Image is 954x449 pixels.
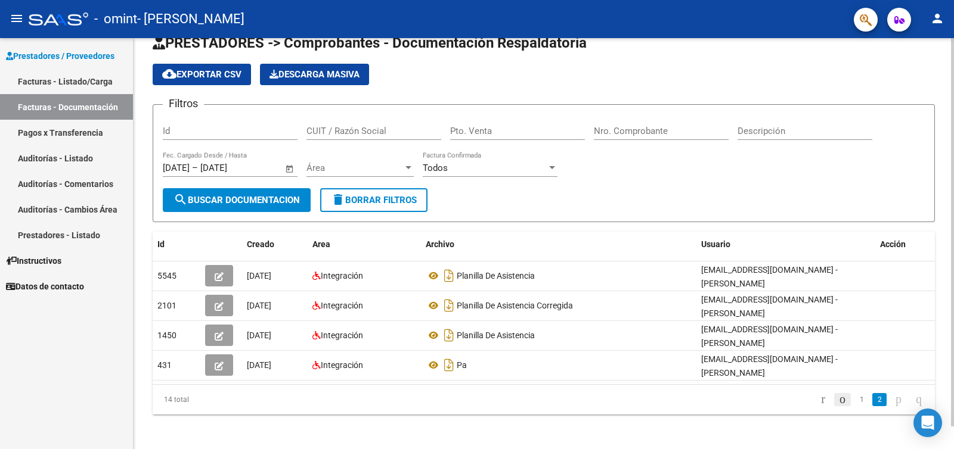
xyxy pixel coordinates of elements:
[871,389,888,410] li: page 2
[696,232,875,257] datatable-header-cell: Usuario
[153,385,307,414] div: 14 total
[247,239,274,249] span: Creado
[157,301,176,310] span: 2101
[701,265,838,288] span: [EMAIL_ADDRESS][DOMAIN_NAME] - [PERSON_NAME]
[457,301,573,310] span: Planilla De Asistencia Corregida
[441,296,457,315] i: Descargar documento
[321,271,363,280] span: Integración
[816,393,831,406] a: go to first page
[247,301,271,310] span: [DATE]
[10,11,24,26] mat-icon: menu
[880,239,906,249] span: Acción
[247,271,271,280] span: [DATE]
[834,393,851,406] a: go to previous page
[157,271,176,280] span: 5545
[157,239,165,249] span: Id
[260,64,369,85] button: Descarga Masiva
[247,330,271,340] span: [DATE]
[163,188,311,212] button: Buscar Documentacion
[153,232,200,257] datatable-header-cell: Id
[331,195,417,205] span: Borrar Filtros
[457,271,535,280] span: Planilla De Asistencia
[6,280,84,293] span: Datos de contacto
[162,69,241,80] span: Exportar CSV
[174,192,188,207] mat-icon: search
[853,389,871,410] li: page 1
[421,232,696,257] datatable-header-cell: Archivo
[137,6,244,32] span: - [PERSON_NAME]
[701,295,838,318] span: [EMAIL_ADDRESS][DOMAIN_NAME] - [PERSON_NAME]
[174,195,300,205] span: Buscar Documentacion
[306,163,403,173] span: Área
[6,254,61,267] span: Instructivos
[913,409,942,437] div: Open Intercom Messenger
[192,163,198,173] span: –
[163,163,190,173] input: Start date
[270,69,360,80] span: Descarga Masiva
[457,330,535,340] span: Planilla De Asistencia
[260,64,369,85] app-download-masive: Descarga masiva de comprobantes (adjuntos)
[321,360,363,370] span: Integración
[930,11,944,26] mat-icon: person
[890,393,907,406] a: go to next page
[94,6,137,32] span: - omint
[423,163,448,173] span: Todos
[200,163,258,173] input: End date
[701,325,838,348] span: [EMAIL_ADDRESS][DOMAIN_NAME] - [PERSON_NAME]
[162,67,176,81] mat-icon: cloud_download
[331,192,345,207] mat-icon: delete
[242,232,308,257] datatable-header-cell: Creado
[441,326,457,345] i: Descargar documento
[875,232,935,257] datatable-header-cell: Acción
[6,49,114,63] span: Prestadores / Proveedores
[321,301,363,310] span: Integración
[426,239,454,249] span: Archivo
[283,162,297,176] button: Open calendar
[163,95,204,112] h3: Filtros
[308,232,421,257] datatable-header-cell: Area
[854,393,869,406] a: 1
[321,330,363,340] span: Integración
[701,354,838,378] span: [EMAIL_ADDRESS][DOMAIN_NAME] - [PERSON_NAME]
[320,188,428,212] button: Borrar Filtros
[701,239,730,249] span: Usuario
[153,64,251,85] button: Exportar CSV
[157,330,176,340] span: 1450
[872,393,887,406] a: 2
[910,393,927,406] a: go to last page
[157,360,172,370] span: 431
[247,360,271,370] span: [DATE]
[153,35,587,51] span: PRESTADORES -> Comprobantes - Documentación Respaldatoria
[457,360,467,370] span: Pa
[441,266,457,285] i: Descargar documento
[312,239,330,249] span: Area
[441,356,457,375] i: Descargar documento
